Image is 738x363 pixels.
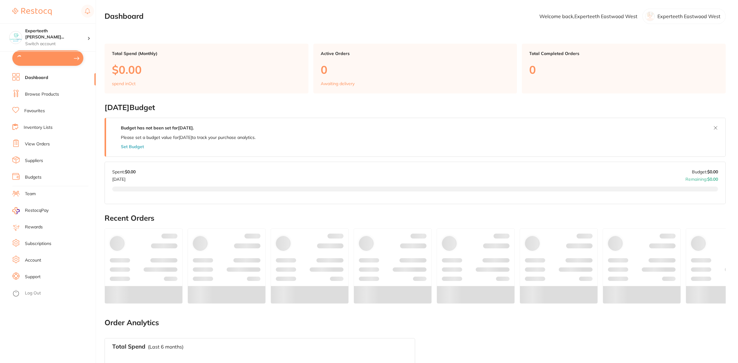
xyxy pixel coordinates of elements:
p: Spent: [112,169,136,174]
p: Welcome back, Experteeth Eastwood West [539,14,637,19]
h2: [DATE] Budget [105,103,726,112]
p: 0 [529,63,718,76]
h4: Experteeth Eastwood West [25,28,87,40]
strong: $0.00 [125,169,136,175]
p: Please set a budget value for [DATE] to track your purchase analytics. [121,135,256,140]
button: Set Budget [121,144,144,149]
p: 0 [321,63,510,76]
a: Favourites [24,108,45,114]
button: Log Out [12,289,94,298]
p: Awaiting delivery [321,81,355,86]
span: RestocqPay [25,207,49,214]
a: Browse Products [25,91,59,97]
p: Active Orders [321,51,510,56]
h2: Recent Orders [105,214,726,223]
a: Account [25,257,41,263]
p: [DATE] [112,174,136,182]
a: Log Out [25,290,41,296]
a: Suppliers [25,158,43,164]
a: Rewards [25,224,43,230]
a: Dashboard [25,75,48,81]
strong: Budget has not been set for [DATE] . [121,125,194,131]
strong: $0.00 [707,176,718,182]
img: Experteeth Eastwood West [10,31,22,44]
p: Switch account [25,41,87,47]
p: Experteeth Eastwood West [657,14,720,19]
p: (Last 6 months) [148,344,184,349]
a: Active Orders0Awaiting delivery [313,44,517,93]
a: Inventory Lists [24,124,53,131]
a: Support [25,274,41,280]
a: Total Completed Orders0 [522,44,726,93]
p: $0.00 [112,63,301,76]
h3: Total Spend [112,343,145,350]
p: Remaining: [685,174,718,182]
a: Budgets [25,174,42,180]
h2: Order Analytics [105,318,726,327]
img: Restocq Logo [12,8,52,15]
a: Total Spend (Monthly)$0.00spend inOct [105,44,308,93]
img: RestocqPay [12,207,20,214]
a: Subscriptions [25,241,51,247]
a: Restocq Logo [12,5,52,19]
strong: $0.00 [707,169,718,175]
p: spend in Oct [112,81,136,86]
p: Total Completed Orders [529,51,718,56]
p: Budget: [692,169,718,174]
a: RestocqPay [12,207,49,214]
p: Total Spend (Monthly) [112,51,301,56]
a: Team [25,191,36,197]
h2: Dashboard [105,12,144,21]
a: View Orders [25,141,50,147]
